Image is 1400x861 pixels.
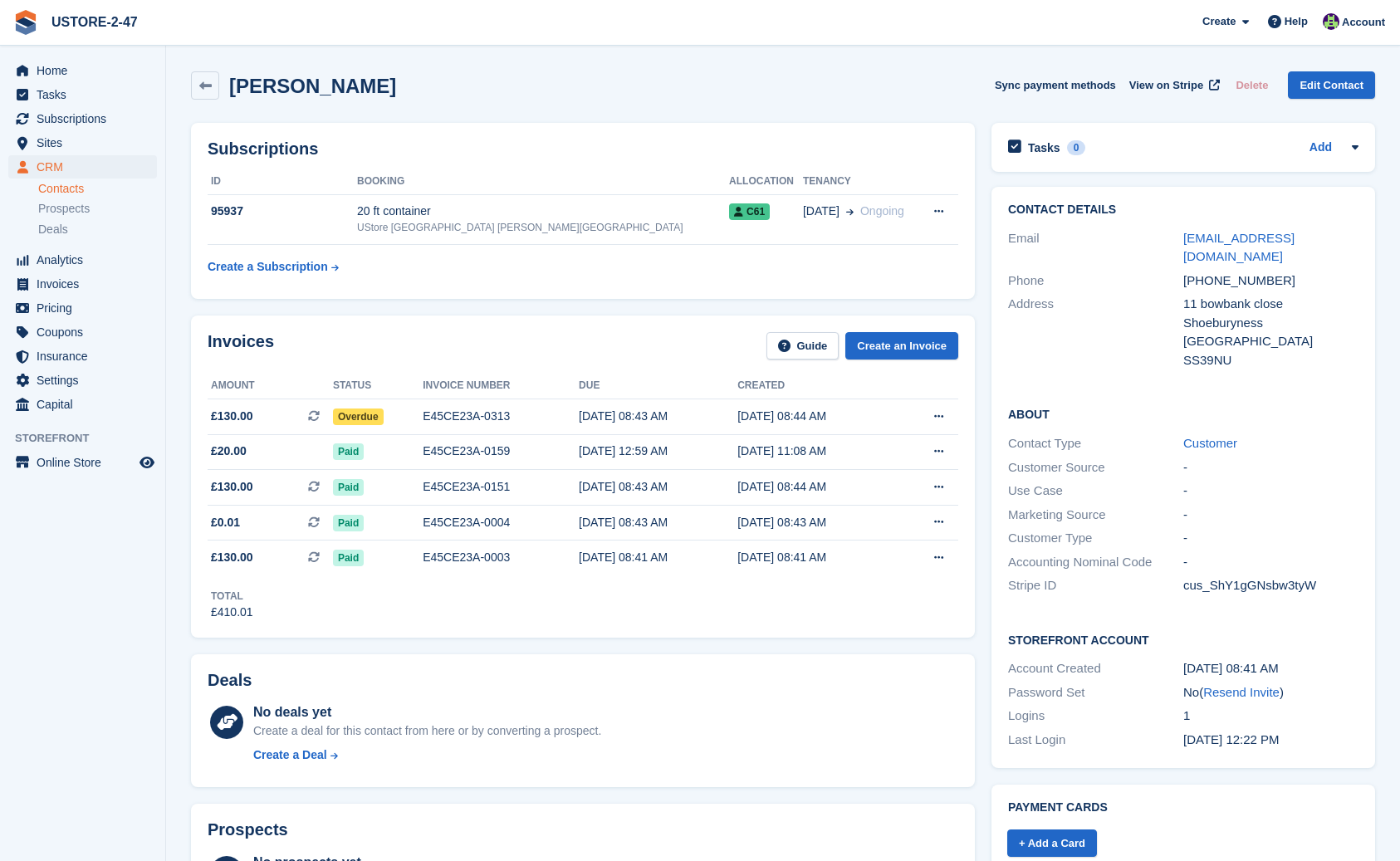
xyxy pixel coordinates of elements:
div: Stripe ID [1008,576,1183,595]
div: [DATE] 08:43 AM [579,408,737,425]
span: Coupons [37,320,136,344]
h2: Contact Details [1008,203,1358,217]
span: Subscriptions [37,107,136,130]
a: Deals [38,221,157,238]
div: E45CE23A-0004 [423,514,579,531]
th: Created [737,373,896,399]
a: Resend Invite [1203,685,1280,699]
span: ( ) [1199,685,1284,699]
span: £20.00 [211,443,247,460]
div: [DATE] 08:41 AM [579,549,737,566]
a: menu [8,107,157,130]
span: Capital [37,393,136,416]
div: - [1183,553,1358,572]
div: [DATE] 08:44 AM [737,408,896,425]
a: Create a Subscription [208,252,339,282]
a: menu [8,451,157,474]
div: [DATE] 08:43 AM [579,514,737,531]
h2: Invoices [208,332,274,360]
div: cus_ShY1gGNsbw3tyW [1183,576,1358,595]
div: E45CE23A-0151 [423,478,579,496]
span: Insurance [37,345,136,368]
div: [DATE] 12:59 AM [579,443,737,460]
div: Use Case [1008,482,1183,501]
a: menu [8,345,157,368]
th: Booking [357,169,729,195]
div: SS39NU [1183,351,1358,370]
div: Marketing Source [1008,506,1183,525]
span: Ongoing [860,204,904,218]
span: [DATE] [803,203,840,220]
div: [DATE] 08:41 AM [737,549,896,566]
div: No [1183,683,1358,702]
div: UStore [GEOGRAPHIC_DATA] [PERSON_NAME][GEOGRAPHIC_DATA] [357,220,729,235]
div: 1 [1183,707,1358,726]
h2: [PERSON_NAME] [229,75,396,97]
span: CRM [37,155,136,179]
th: Amount [208,373,333,399]
th: ID [208,169,357,195]
span: Paid [333,479,364,496]
span: £130.00 [211,408,253,425]
div: Email [1008,229,1183,267]
span: £0.01 [211,514,240,531]
div: E45CE23A-0003 [423,549,579,566]
div: [DATE] 08:43 AM [579,478,737,496]
div: £410.01 [211,604,253,621]
a: + Add a Card [1007,829,1097,857]
span: Settings [37,369,136,392]
div: Logins [1008,707,1183,726]
a: menu [8,248,157,272]
button: Sync payment methods [995,71,1116,99]
a: menu [8,131,157,154]
div: Create a deal for this contact from here or by converting a prospect. [253,722,601,740]
div: 95937 [208,203,357,220]
span: Storefront [15,430,165,447]
div: [PHONE_NUMBER] [1183,272,1358,291]
div: Contact Type [1008,434,1183,453]
span: Sites [37,131,136,154]
a: View on Stripe [1123,71,1223,99]
a: Add [1309,139,1332,158]
div: Customer Type [1008,529,1183,548]
h2: Subscriptions [208,139,958,159]
div: E45CE23A-0159 [423,443,579,460]
span: £130.00 [211,478,253,496]
a: Create a Deal [253,746,601,764]
th: Allocation [729,169,803,195]
a: Customer [1183,436,1237,450]
span: Paid [333,515,364,531]
a: Guide [766,332,840,360]
a: menu [8,369,157,392]
a: menu [8,83,157,106]
th: Tenancy [803,169,918,195]
span: Deals [38,222,68,237]
div: [DATE] 08:43 AM [737,514,896,531]
div: [DATE] 11:08 AM [737,443,896,460]
a: Edit Contact [1288,71,1375,99]
a: [EMAIL_ADDRESS][DOMAIN_NAME] [1183,231,1295,264]
a: Create an Invoice [845,332,958,360]
div: 11 bowbank close [1183,295,1358,314]
div: Phone [1008,272,1183,291]
div: Create a Deal [253,746,327,764]
div: [DATE] 08:44 AM [737,478,896,496]
div: Accounting Nominal Code [1008,553,1183,572]
h2: About [1008,405,1358,422]
span: Home [37,59,136,82]
a: menu [8,320,157,344]
div: - [1183,482,1358,501]
span: C61 [729,203,770,220]
h2: Payment cards [1008,801,1358,815]
div: 20 ft container [357,203,729,220]
h2: Prospects [208,820,288,839]
a: USTORE-2-47 [45,8,144,36]
a: Preview store [137,453,157,472]
a: menu [8,155,157,179]
th: Status [333,373,423,399]
img: stora-icon-8386f47178a22dfd0bd8f6a31ec36ba5ce8667c1dd55bd0f319d3a0aa187defe.svg [13,10,38,35]
span: Help [1285,13,1308,30]
div: [GEOGRAPHIC_DATA] [1183,332,1358,351]
div: No deals yet [253,702,601,722]
img: Kelly Donaldson [1323,13,1339,30]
